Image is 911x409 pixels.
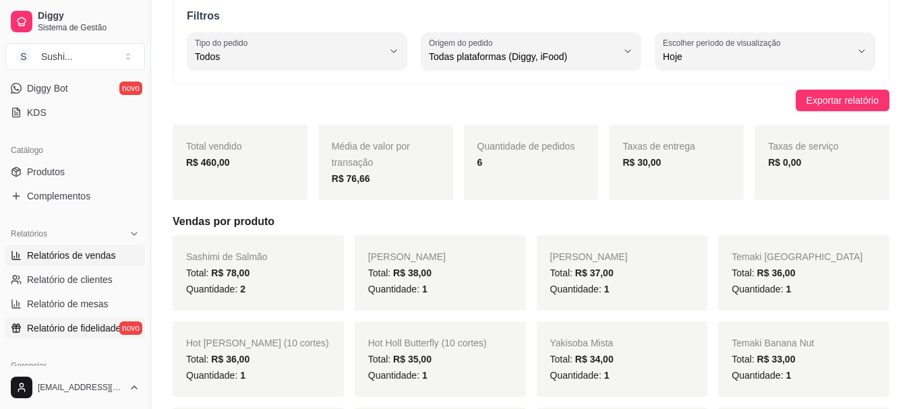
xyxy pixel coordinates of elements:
span: Sistema de Gestão [38,22,140,33]
span: Taxas de serviço [768,141,838,152]
strong: R$ 0,00 [768,157,801,168]
span: Temaki [GEOGRAPHIC_DATA] [732,251,862,262]
span: Total: [732,268,795,278]
span: Total: [186,354,249,365]
p: Filtros [187,8,875,24]
button: Escolher período de visualizaçãoHoje [655,32,875,70]
span: Total vendido [186,141,242,152]
span: 1 [422,370,428,381]
button: Origem do pedidoTodas plataformas (Diggy, iFood) [421,32,641,70]
span: 1 [786,370,791,381]
span: Quantidade: [550,370,610,381]
a: Relatórios de vendas [5,245,145,266]
span: Exportar relatório [806,93,879,108]
span: [PERSON_NAME] [550,251,628,262]
span: Quantidade: [368,370,428,381]
div: Gerenciar [5,355,145,377]
span: Todas plataformas (Diggy, iFood) [429,50,617,63]
span: Quantidade: [368,284,428,294]
span: Total: [550,354,614,365]
span: [PERSON_NAME] [368,251,446,262]
span: Relatórios de vendas [27,249,116,262]
span: Sashimi de Salmão [186,251,268,262]
div: Sushi ... [41,50,73,63]
span: Total: [186,268,249,278]
div: Catálogo [5,139,145,161]
h5: Vendas por produto [173,214,889,230]
a: KDS [5,102,145,123]
span: R$ 38,00 [393,268,432,278]
span: Média de valor por transação [332,141,410,168]
span: Total: [550,268,614,278]
span: 1 [240,370,245,381]
span: Taxas de entrega [622,141,695,152]
span: R$ 36,00 [211,354,249,365]
span: Quantidade: [186,370,245,381]
span: R$ 33,00 [757,354,796,365]
span: Total: [368,268,432,278]
span: R$ 37,00 [575,268,614,278]
span: Total: [368,354,432,365]
span: KDS [27,106,47,119]
span: Hot Holl Butterfly (10 cortes) [368,338,487,348]
button: [EMAIL_ADDRESS][DOMAIN_NAME] [5,371,145,404]
span: S [17,50,30,63]
button: Tipo do pedidoTodos [187,32,407,70]
a: Complementos [5,185,145,207]
span: Quantidade: [550,284,610,294]
span: 1 [422,284,428,294]
span: R$ 34,00 [575,354,614,365]
a: DiggySistema de Gestão [5,5,145,38]
span: Diggy [38,10,140,22]
span: 1 [786,284,791,294]
span: Temaki Banana Nut [732,338,814,348]
strong: R$ 76,66 [332,173,370,184]
a: Relatório de fidelidadenovo [5,317,145,339]
span: Diggy Bot [27,82,68,95]
span: R$ 36,00 [757,268,796,278]
span: 1 [604,370,610,381]
a: Produtos [5,161,145,183]
span: Relatório de mesas [27,297,109,311]
span: Quantidade: [732,370,791,381]
a: Relatório de mesas [5,293,145,315]
label: Escolher período de visualização [663,37,785,49]
span: Complementos [27,189,90,203]
span: Hot [PERSON_NAME] (10 cortes) [186,338,329,348]
span: Total: [732,354,795,365]
span: Relatório de clientes [27,273,113,286]
label: Tipo do pedido [195,37,252,49]
strong: R$ 30,00 [622,157,661,168]
span: Quantidade de pedidos [477,141,575,152]
a: Relatório de clientes [5,269,145,290]
span: Quantidade: [732,284,791,294]
span: Hoje [663,50,851,63]
span: Relatório de fidelidade [27,321,121,335]
span: 1 [604,284,610,294]
span: 2 [240,284,245,294]
span: R$ 78,00 [211,268,249,278]
button: Exportar relatório [796,90,889,111]
strong: R$ 460,00 [186,157,230,168]
label: Origem do pedido [429,37,497,49]
span: Yakisoba Mista [550,338,614,348]
span: Todos [195,50,383,63]
button: Select a team [5,43,145,70]
span: Produtos [27,165,65,179]
a: Diggy Botnovo [5,77,145,99]
span: [EMAIL_ADDRESS][DOMAIN_NAME] [38,382,123,393]
strong: 6 [477,157,483,168]
span: Quantidade: [186,284,245,294]
span: Relatórios [11,228,47,239]
span: R$ 35,00 [393,354,432,365]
